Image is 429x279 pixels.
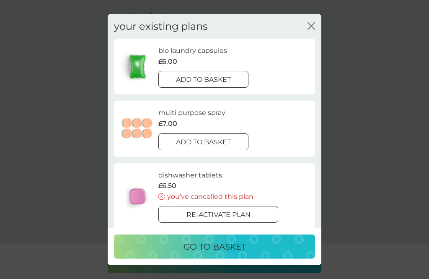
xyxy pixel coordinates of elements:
[176,136,231,147] p: add to basket
[308,22,315,31] button: close
[167,191,253,202] p: you’ve cancelled this plan
[158,169,222,180] p: dishwasher tablets
[158,56,177,67] p: £6.00
[158,118,177,129] p: £7.00
[114,20,208,32] h2: your existing plans
[158,206,278,223] button: Re-activate plan
[158,180,176,191] p: £6.50
[158,107,225,118] p: multi purpose spray
[183,240,246,253] p: go to basket
[158,133,248,150] button: add to basket
[158,71,248,88] button: add to basket
[186,209,251,220] p: Re-activate plan
[114,235,315,259] button: go to basket
[176,74,231,85] p: add to basket
[158,45,227,56] p: bio laundry capsules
